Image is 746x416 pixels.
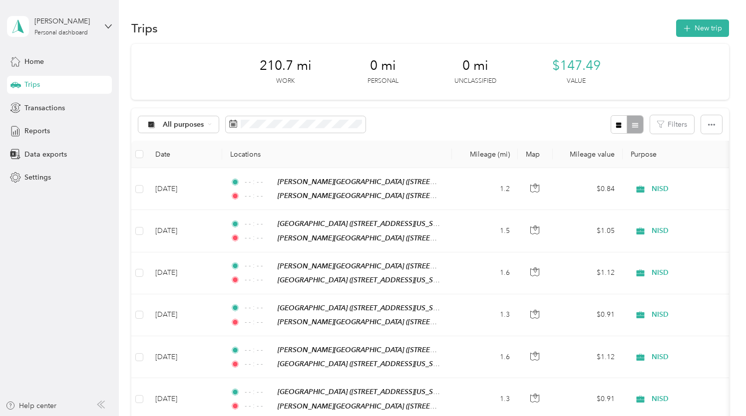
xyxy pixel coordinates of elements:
span: Home [24,56,44,67]
span: - - : - - [245,302,273,313]
th: Mileage value [553,141,623,168]
td: [DATE] [147,168,222,210]
span: [PERSON_NAME][GEOGRAPHIC_DATA] ([STREET_ADDRESS][US_STATE]) [278,402,508,411]
td: 1.2 [452,168,518,210]
p: Unclassified [454,77,496,86]
span: NISD [652,225,743,236]
span: Data exports [24,149,67,160]
td: $1.12 [553,336,623,378]
span: [PERSON_NAME][GEOGRAPHIC_DATA] ([STREET_ADDRESS][US_STATE]) [278,192,508,200]
span: [GEOGRAPHIC_DATA] ([STREET_ADDRESS][US_STATE]) [278,388,451,396]
td: $0.91 [553,294,623,336]
span: Reports [24,126,50,136]
th: Map [518,141,553,168]
span: - - : - - [245,232,273,243]
span: $147.49 [552,58,601,74]
span: [PERSON_NAME][GEOGRAPHIC_DATA] ([STREET_ADDRESS][US_STATE]) [278,234,508,242]
span: NISD [652,184,743,195]
div: Personal dashboard [34,30,88,36]
td: 1.3 [452,294,518,336]
span: 0 mi [370,58,396,74]
button: Filters [650,115,694,134]
span: [GEOGRAPHIC_DATA] ([STREET_ADDRESS][US_STATE]) [278,360,451,368]
span: NISD [652,352,743,363]
span: - - : - - [245,260,273,271]
span: [PERSON_NAME][GEOGRAPHIC_DATA] ([STREET_ADDRESS][US_STATE]) [278,346,508,354]
span: - - : - - [245,218,273,229]
td: $1.05 [553,210,623,252]
span: [PERSON_NAME][GEOGRAPHIC_DATA] ([STREET_ADDRESS][US_STATE]) [278,262,508,270]
iframe: Everlance-gr Chat Button Frame [690,360,746,416]
span: [GEOGRAPHIC_DATA] ([STREET_ADDRESS][US_STATE]) [278,276,451,284]
span: NISD [652,309,743,320]
span: [PERSON_NAME][GEOGRAPHIC_DATA] ([STREET_ADDRESS][US_STATE]) [278,178,508,186]
p: Work [276,77,295,86]
td: $0.84 [553,168,623,210]
td: $1.12 [553,252,623,294]
span: - - : - - [245,401,273,412]
td: [DATE] [147,336,222,378]
span: NISD [652,394,743,405]
span: Trips [24,79,40,90]
th: Date [147,141,222,168]
span: [PERSON_NAME][GEOGRAPHIC_DATA] ([STREET_ADDRESS][US_STATE]) [278,318,508,326]
p: Value [567,77,586,86]
th: Locations [222,141,452,168]
span: - - : - - [245,177,273,188]
span: 0 mi [462,58,488,74]
td: 1.5 [452,210,518,252]
span: - - : - - [245,317,273,328]
td: 1.6 [452,252,518,294]
span: [GEOGRAPHIC_DATA] ([STREET_ADDRESS][US_STATE]) [278,304,451,312]
span: [GEOGRAPHIC_DATA] ([STREET_ADDRESS][US_STATE]) [278,219,451,228]
span: Transactions [24,103,65,113]
td: [DATE] [147,252,222,294]
button: New trip [676,19,729,37]
span: Settings [24,172,51,183]
div: [PERSON_NAME] [34,16,97,26]
span: - - : - - [245,274,273,285]
p: Personal [368,77,398,86]
span: 210.7 mi [260,58,312,74]
span: - - : - - [245,191,273,202]
h1: Trips [131,23,158,33]
td: [DATE] [147,294,222,336]
span: NISD [652,267,743,278]
span: - - : - - [245,345,273,356]
span: All purposes [163,121,204,128]
th: Mileage (mi) [452,141,518,168]
span: - - : - - [245,387,273,398]
button: Help center [5,401,56,411]
td: 1.6 [452,336,518,378]
td: [DATE] [147,210,222,252]
span: - - : - - [245,359,273,370]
